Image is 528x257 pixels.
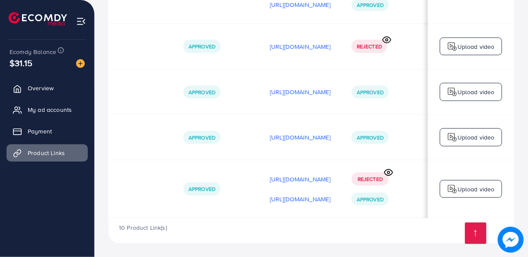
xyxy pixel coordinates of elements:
[28,84,54,92] span: Overview
[189,43,215,50] span: Approved
[458,41,495,52] p: Upload video
[6,123,88,140] a: Payment
[458,87,495,97] p: Upload video
[10,57,32,69] span: $31.15
[499,228,523,252] img: image
[270,41,331,52] p: [URL][DOMAIN_NAME]
[447,132,458,143] img: logo
[357,89,384,96] span: Approved
[357,196,384,203] span: Approved
[357,134,384,141] span: Approved
[270,132,331,143] p: [URL][DOMAIN_NAME]
[9,12,67,25] img: logo
[189,185,215,193] span: Approved
[6,101,88,118] a: My ad accounts
[28,105,72,114] span: My ad accounts
[76,59,85,68] img: image
[357,43,382,50] span: Rejected
[458,132,495,143] p: Upload video
[358,175,383,183] span: Rejected
[28,149,65,157] span: Product Links
[28,127,52,136] span: Payment
[119,223,167,232] span: 10 Product Link(s)
[189,89,215,96] span: Approved
[357,1,384,9] span: Approved
[447,184,458,194] img: logo
[270,87,331,97] p: [URL][DOMAIN_NAME]
[458,184,495,194] p: Upload video
[10,48,56,56] span: Ecomdy Balance
[6,79,88,97] a: Overview
[447,41,458,52] img: logo
[270,194,331,204] p: [URL][DOMAIN_NAME]
[270,174,331,184] p: [URL][DOMAIN_NAME]
[76,16,86,26] img: menu
[6,144,88,162] a: Product Links
[189,134,215,141] span: Approved
[447,87,458,97] img: logo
